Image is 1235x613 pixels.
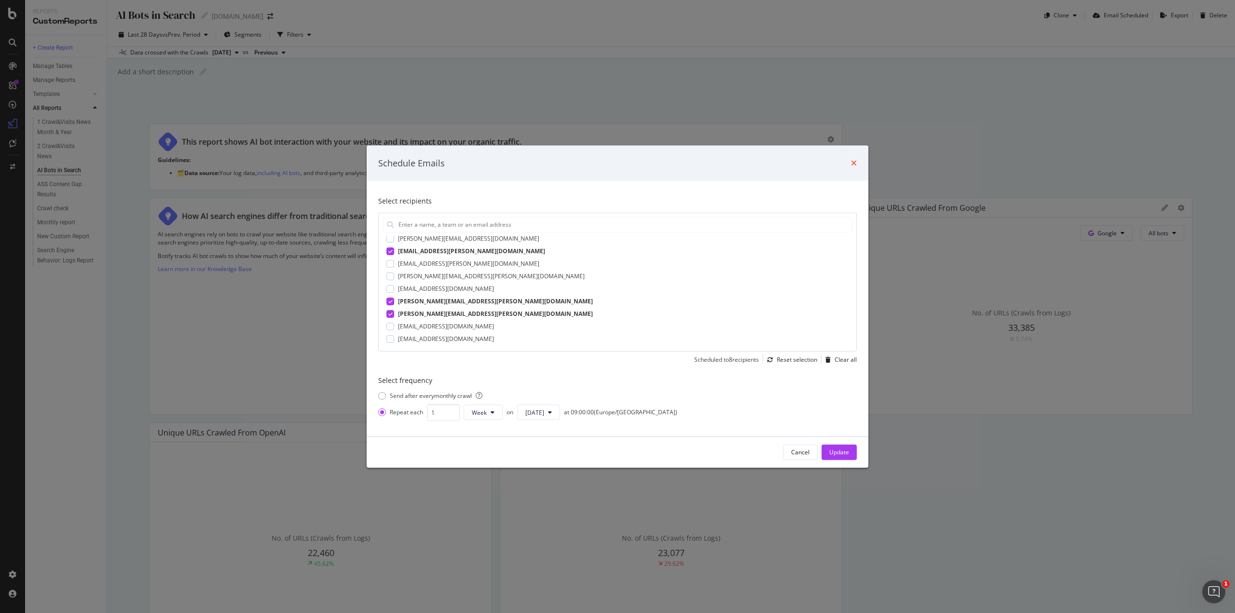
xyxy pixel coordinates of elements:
div: [EMAIL_ADDRESS][PERSON_NAME][DOMAIN_NAME] [398,246,545,255]
iframe: Intercom live chat [1202,580,1225,603]
div: Reset selection [777,355,817,364]
button: [DATE] [517,405,560,420]
div: Repeat each [390,408,423,417]
span: Week [472,409,487,417]
div: Schedule Emails [378,157,445,169]
span: Monday [525,409,544,417]
div: Cancel [791,448,810,456]
h5: Select recipients [378,197,857,204]
div: [PERSON_NAME][EMAIL_ADDRESS][DOMAIN_NAME] [398,234,539,243]
button: Update [822,445,857,460]
span: 1 [1222,580,1230,588]
h5: Select frequency [378,376,857,383]
div: [PERSON_NAME][EMAIL_ADDRESS][PERSON_NAME][DOMAIN_NAME] [398,309,593,318]
div: Clear all [835,355,857,364]
div: [PERSON_NAME][EMAIL_ADDRESS][PERSON_NAME][DOMAIN_NAME] [398,272,585,280]
div: times [851,157,857,169]
div: Scheduled to 8 recipients [694,355,759,364]
div: [EMAIL_ADDRESS][DOMAIN_NAME] [398,334,494,343]
div: [PERSON_NAME][EMAIL_ADDRESS][PERSON_NAME][DOMAIN_NAME] [398,297,593,305]
div: modal [367,145,868,467]
input: Enter a name, a team or an email address [398,217,852,232]
div: at 09:00:00 ( Europe/[GEOGRAPHIC_DATA] ) [564,408,677,417]
button: Week [464,405,503,420]
div: Update [829,448,849,456]
button: Reset selection [763,354,817,365]
button: Cancel [783,445,818,460]
button: Clear all [822,354,857,365]
div: on [507,408,513,417]
div: [EMAIL_ADDRESS][DOMAIN_NAME] [398,284,494,293]
div: [EMAIL_ADDRESS][PERSON_NAME][DOMAIN_NAME] [398,259,539,268]
div: Send after every monthly crawl [390,392,482,400]
div: [EMAIL_ADDRESS][DOMAIN_NAME] [398,322,494,330]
